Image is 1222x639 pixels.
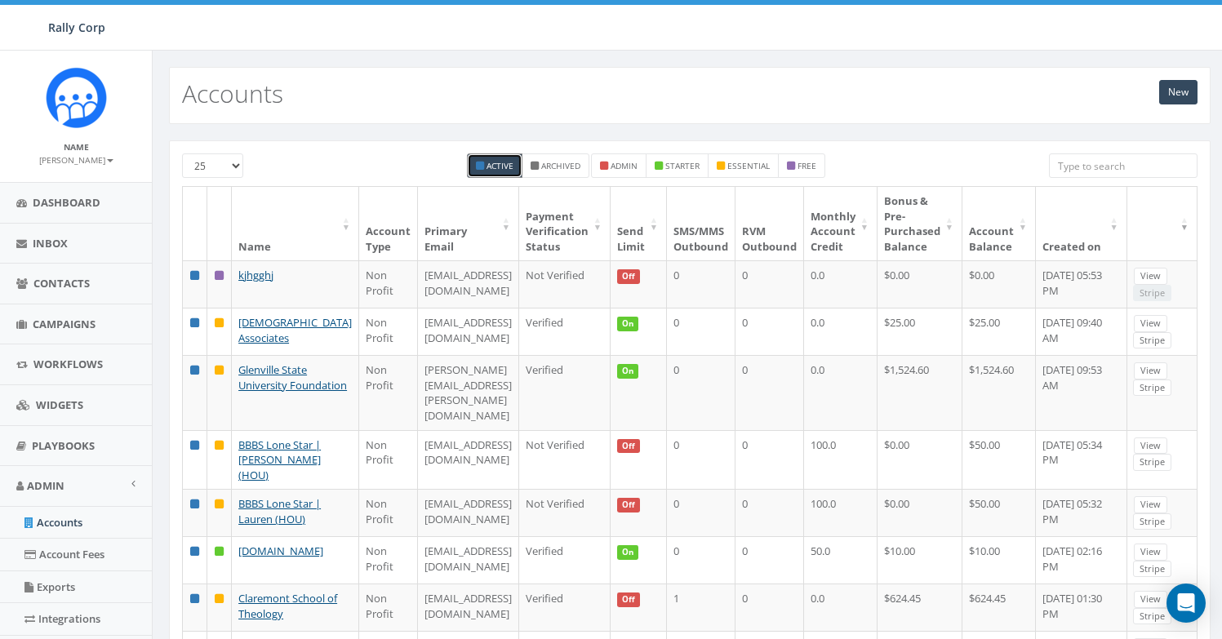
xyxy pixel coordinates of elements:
a: [DEMOGRAPHIC_DATA] Associates [238,315,352,345]
span: On [617,317,638,331]
span: On [617,545,638,560]
a: View [1134,496,1167,513]
a: Claremont School of Theology [238,591,337,621]
input: Type to search [1049,153,1198,178]
small: Archived [541,160,580,171]
a: Stripe [1133,561,1171,578]
a: [DOMAIN_NAME] [238,544,323,558]
a: Stripe [1133,454,1171,471]
td: [DATE] 05:34 PM [1036,430,1127,490]
span: Contacts [33,276,90,291]
span: Off [617,269,640,284]
th: Primary Email : activate to sort column ascending [418,187,519,260]
th: Payment Verification Status : activate to sort column ascending [519,187,611,260]
td: [DATE] 09:40 AM [1036,308,1127,355]
a: View [1134,362,1167,379]
td: 0 [735,260,804,308]
span: Off [617,592,640,607]
td: Verified [519,536,611,584]
td: 100.0 [804,489,878,536]
td: 0 [667,430,735,490]
td: Non Profit [359,355,418,429]
td: 0.0 [804,584,878,631]
td: $1,524.60 [878,355,962,429]
span: Widgets [36,397,83,412]
td: [EMAIL_ADDRESS][DOMAIN_NAME] [418,308,519,355]
th: Account Balance: activate to sort column ascending [962,187,1036,260]
a: View [1134,315,1167,332]
td: 0 [735,308,804,355]
td: [PERSON_NAME][EMAIL_ADDRESS][PERSON_NAME][DOMAIN_NAME] [418,355,519,429]
span: Inbox [33,236,68,251]
td: Non Profit [359,536,418,584]
td: Verified [519,308,611,355]
a: View [1134,591,1167,608]
h2: Accounts [182,80,283,107]
td: 0 [667,355,735,429]
td: [EMAIL_ADDRESS][DOMAIN_NAME] [418,260,519,308]
td: 0.0 [804,355,878,429]
a: View [1134,437,1167,455]
td: $624.45 [962,584,1036,631]
span: Off [617,498,640,513]
td: Non Profit [359,430,418,490]
a: Stripe [1133,379,1171,397]
small: admin [611,160,638,171]
td: [DATE] 09:53 AM [1036,355,1127,429]
td: $50.00 [962,489,1036,536]
span: Dashboard [33,195,100,210]
small: free [798,160,816,171]
div: Open Intercom Messenger [1166,584,1206,623]
a: BBBS Lone Star | [PERSON_NAME] (HOU) [238,437,321,482]
a: View [1134,268,1167,285]
td: 0 [735,489,804,536]
td: 0.0 [804,260,878,308]
td: [EMAIL_ADDRESS][DOMAIN_NAME] [418,584,519,631]
a: New [1159,80,1198,104]
img: Icon_1.png [46,67,107,128]
td: $10.00 [878,536,962,584]
td: 0 [735,355,804,429]
td: 0 [735,536,804,584]
td: Not Verified [519,260,611,308]
span: Admin [27,478,64,493]
td: Non Profit [359,308,418,355]
small: Name [64,141,89,153]
td: [EMAIL_ADDRESS][DOMAIN_NAME] [418,536,519,584]
td: [DATE] 05:32 PM [1036,489,1127,536]
td: $50.00 [962,430,1036,490]
td: $0.00 [878,260,962,308]
td: Non Profit [359,584,418,631]
td: [DATE] 01:30 PM [1036,584,1127,631]
td: $0.00 [962,260,1036,308]
small: starter [665,160,700,171]
td: 0 [667,536,735,584]
th: Bonus &amp; Pre-Purchased Balance: activate to sort column ascending [878,187,962,260]
a: kjhgghj [238,268,273,282]
td: $25.00 [878,308,962,355]
td: $1,524.60 [962,355,1036,429]
span: On [617,364,638,379]
span: Off [617,439,640,454]
td: $10.00 [962,536,1036,584]
td: 0 [735,430,804,490]
th: RVM Outbound [735,187,804,260]
td: Verified [519,355,611,429]
td: [EMAIL_ADDRESS][DOMAIN_NAME] [418,430,519,490]
td: Non Profit [359,260,418,308]
td: $0.00 [878,489,962,536]
th: SMS/MMS Outbound [667,187,735,260]
td: 0.0 [804,308,878,355]
small: [PERSON_NAME] [39,154,113,166]
td: Non Profit [359,489,418,536]
td: [DATE] 02:16 PM [1036,536,1127,584]
td: $624.45 [878,584,962,631]
td: [DATE] 05:53 PM [1036,260,1127,308]
td: Not Verified [519,489,611,536]
a: Stripe [1133,608,1171,625]
td: 1 [667,584,735,631]
span: Workflows [33,357,103,371]
td: $25.00 [962,308,1036,355]
a: Glenville State University Foundation [238,362,347,393]
td: 50.0 [804,536,878,584]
